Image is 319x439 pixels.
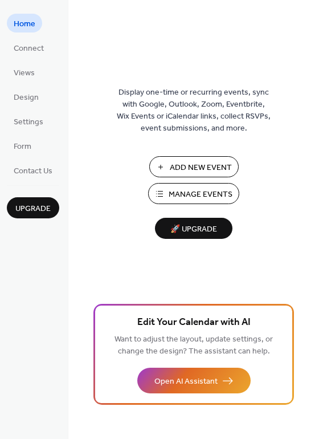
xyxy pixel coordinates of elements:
[117,87,271,135] span: Display one-time or recurring events, sync with Google, Outlook, Zoom, Eventbrite, Wix Events or ...
[14,165,52,177] span: Contact Us
[149,156,239,177] button: Add New Event
[7,14,42,32] a: Home
[7,63,42,82] a: Views
[14,67,35,79] span: Views
[162,222,226,237] span: 🚀 Upgrade
[154,376,218,388] span: Open AI Assistant
[14,92,39,104] span: Design
[14,18,35,30] span: Home
[7,87,46,106] a: Design
[14,116,43,128] span: Settings
[155,218,232,239] button: 🚀 Upgrade
[7,197,59,218] button: Upgrade
[7,112,50,131] a: Settings
[137,368,251,393] button: Open AI Assistant
[7,161,59,180] a: Contact Us
[148,183,239,204] button: Manage Events
[170,162,232,174] span: Add New Event
[169,189,232,201] span: Manage Events
[137,315,251,331] span: Edit Your Calendar with AI
[14,141,31,153] span: Form
[15,203,51,215] span: Upgrade
[7,38,51,57] a: Connect
[7,136,38,155] a: Form
[114,332,273,359] span: Want to adjust the layout, update settings, or change the design? The assistant can help.
[14,43,44,55] span: Connect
